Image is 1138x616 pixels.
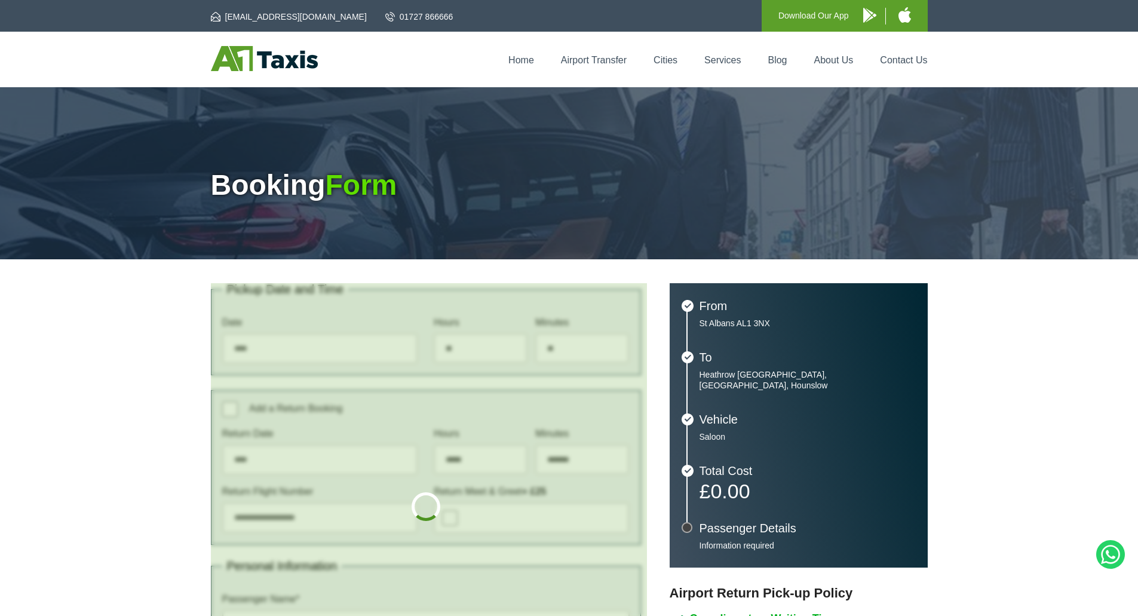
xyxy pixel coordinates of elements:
h3: To [700,351,916,363]
p: Heathrow [GEOGRAPHIC_DATA], [GEOGRAPHIC_DATA], Hounslow [700,369,916,391]
h3: Vehicle [700,413,916,425]
img: A1 Taxis St Albans LTD [211,46,318,71]
a: [EMAIL_ADDRESS][DOMAIN_NAME] [211,11,367,23]
h3: Total Cost [700,465,916,477]
h3: From [700,300,916,312]
p: Information required [700,540,916,551]
span: 0.00 [710,480,750,502]
p: Saloon [700,431,916,442]
a: 01727 866666 [385,11,453,23]
h1: Booking [211,171,928,200]
p: Download Our App [778,8,849,23]
a: About Us [814,55,854,65]
a: Contact Us [880,55,927,65]
img: A1 Taxis Android App [863,8,876,23]
a: Airport Transfer [561,55,627,65]
a: Services [704,55,741,65]
a: Blog [768,55,787,65]
h3: Passenger Details [700,522,916,534]
p: St Albans AL1 3NX [700,318,916,329]
a: Cities [654,55,677,65]
span: Form [325,169,397,201]
a: Home [508,55,534,65]
p: £ [700,483,916,499]
h3: Airport Return Pick-up Policy [670,586,928,601]
img: A1 Taxis iPhone App [898,7,911,23]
